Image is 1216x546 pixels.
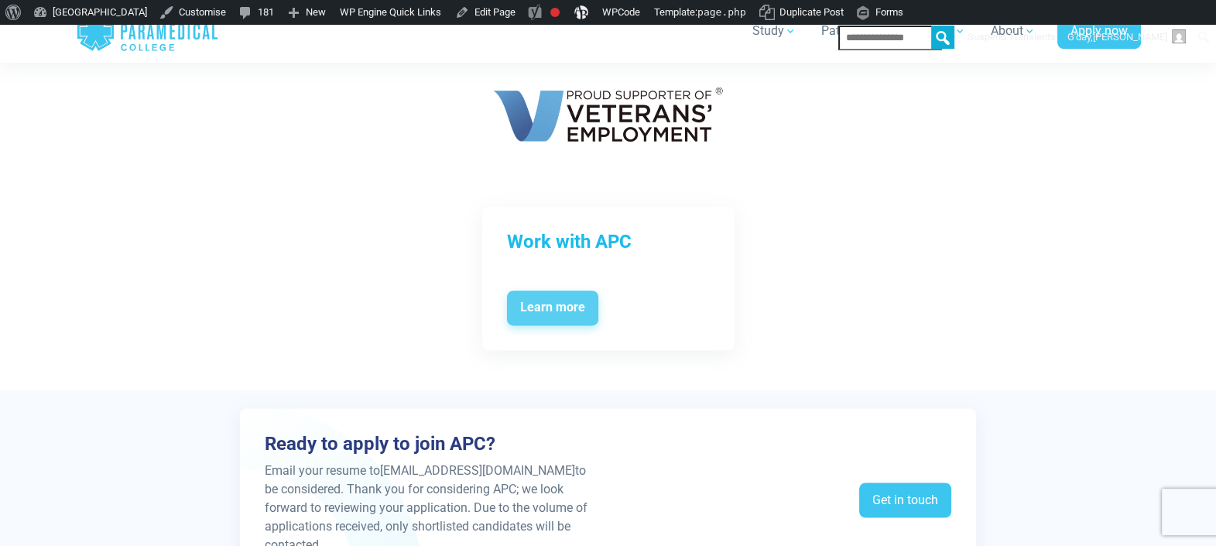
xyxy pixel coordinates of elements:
[743,9,806,53] a: Study
[962,25,1062,50] a: Suspend Transients
[697,6,746,18] span: page.php
[76,6,219,57] a: Australian Paramedical College
[507,290,598,326] span: Learn more
[265,433,598,455] h3: Ready to apply to join APC?
[1062,25,1192,50] a: G'day,
[550,8,560,17] div: Focus keyphrase not set
[507,231,710,253] h3: Work with APC
[1093,31,1167,43] span: [PERSON_NAME]
[859,482,951,518] a: Get in touch
[812,9,897,53] a: Pathways
[482,206,735,350] a: Work with APC Learn more
[476,70,740,159] img: Proud Supporters of Veterans' Employment Australian Paramedical College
